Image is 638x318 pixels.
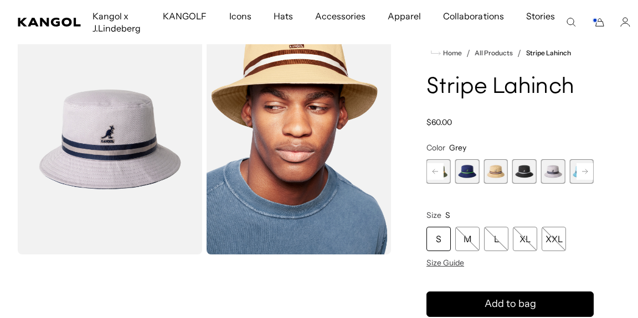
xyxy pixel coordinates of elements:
[445,210,450,220] span: S
[18,18,81,27] a: Kangol
[426,75,594,100] h1: Stripe Lahinch
[18,24,391,254] product-gallery: Gallery Viewer
[455,227,480,251] div: M
[426,210,441,220] span: Size
[513,46,521,60] li: /
[426,46,594,60] nav: breadcrumbs
[591,17,605,27] button: Cart
[426,117,452,127] span: $60.00
[485,296,536,311] span: Add to bag
[426,159,451,184] label: Oil Green
[441,49,462,57] span: Home
[620,17,630,27] a: Account
[475,49,513,57] a: All Products
[462,46,470,60] li: /
[449,143,466,153] span: Grey
[484,227,508,251] div: L
[455,159,480,184] label: Navy
[541,159,565,184] label: Grey
[512,159,537,184] label: Black
[566,17,576,27] summary: Search here
[526,49,571,57] a: Stripe Lahinch
[569,159,594,184] label: Light Blue
[426,159,451,184] div: 3 of 9
[426,291,594,317] button: Add to bag
[541,159,565,184] div: 7 of 9
[426,143,445,153] span: Color
[542,227,566,251] div: XXL
[569,159,594,184] div: 8 of 9
[207,24,391,254] img: oat
[426,227,451,251] div: S
[455,159,480,184] div: 4 of 9
[18,24,202,254] img: color-grey
[483,159,508,184] label: Oat
[431,48,462,58] a: Home
[483,159,508,184] div: 5 of 9
[512,159,537,184] div: 6 of 9
[513,227,537,251] div: XL
[426,258,464,268] span: Size Guide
